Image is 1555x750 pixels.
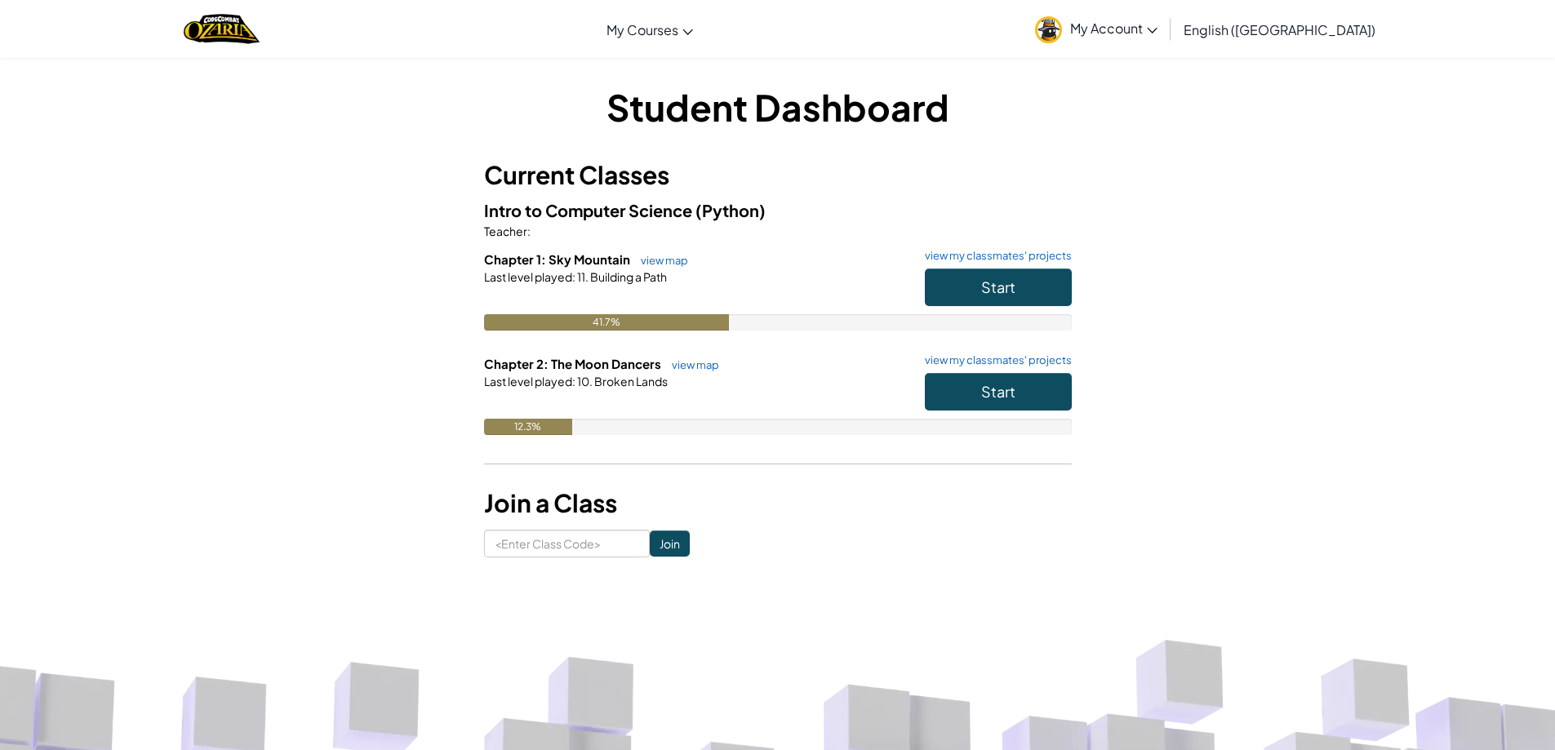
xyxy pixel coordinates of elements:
a: view my classmates' projects [917,251,1072,261]
span: 11. [575,269,589,284]
span: (Python) [695,200,766,220]
span: : [572,269,575,284]
a: My Courses [598,7,701,51]
a: view map [633,254,688,267]
a: English ([GEOGRAPHIC_DATA]) [1175,7,1384,51]
span: Building a Path [589,269,667,284]
input: <Enter Class Code> [484,530,650,557]
a: view my classmates' projects [917,355,1072,366]
span: Start [981,382,1015,401]
input: Join [650,530,690,557]
span: Intro to Computer Science [484,200,695,220]
span: My Courses [606,21,678,38]
span: 10. [575,374,593,388]
div: 41.7% [484,314,729,331]
h3: Join a Class [484,485,1072,521]
span: My Account [1070,20,1157,37]
span: Chapter 2: The Moon Dancers [484,356,664,371]
a: view map [664,358,719,371]
button: Start [925,373,1072,411]
span: Last level played [484,374,572,388]
h3: Current Classes [484,157,1072,193]
span: Chapter 1: Sky Mountain [484,251,633,267]
img: Home [184,12,260,46]
button: Start [925,268,1072,306]
span: : [527,224,531,238]
span: Start [981,277,1015,296]
span: Last level played [484,269,572,284]
span: English ([GEOGRAPHIC_DATA]) [1184,21,1375,38]
a: Ozaria by CodeCombat logo [184,12,260,46]
span: Teacher [484,224,527,238]
span: Broken Lands [593,374,668,388]
span: : [572,374,575,388]
div: 12.3% [484,419,572,435]
h1: Student Dashboard [484,82,1072,132]
img: avatar [1035,16,1062,43]
a: My Account [1027,3,1166,55]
